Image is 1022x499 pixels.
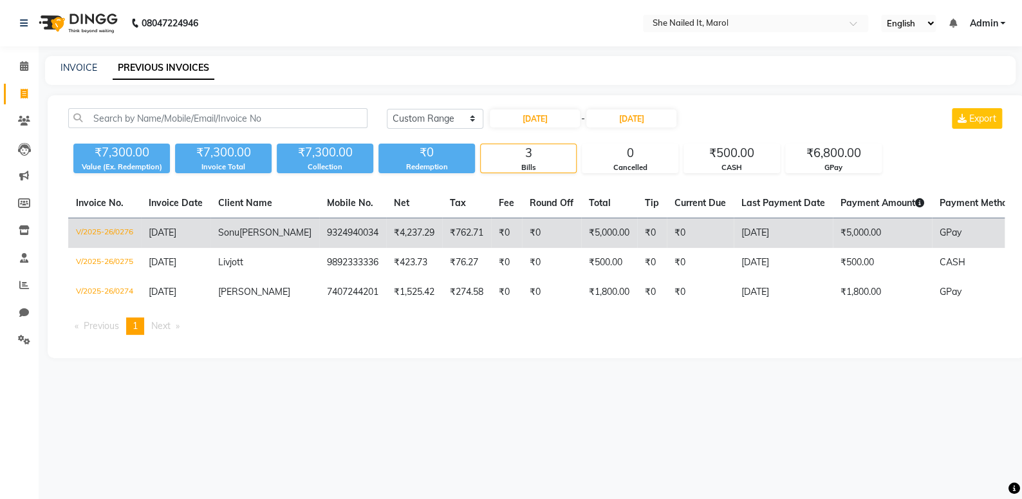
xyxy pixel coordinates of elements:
span: CASH [940,256,965,268]
td: ₹0 [491,218,522,249]
div: ₹7,300.00 [277,144,373,162]
span: [DATE] [149,227,176,238]
div: CASH [684,162,779,173]
span: GPay [940,286,962,297]
div: Bills [481,162,576,173]
span: Previous [84,320,119,332]
td: 9892333336 [319,248,386,278]
td: [DATE] [734,218,833,249]
div: ₹6,800.00 [786,144,881,162]
b: 08047224946 [142,5,198,41]
span: Sonu [218,227,239,238]
div: ₹0 [378,144,475,162]
td: ₹274.58 [442,278,491,307]
span: Admin [969,17,998,30]
td: ₹423.73 [386,248,442,278]
td: ₹0 [491,248,522,278]
div: ₹7,300.00 [73,144,170,162]
td: ₹0 [667,248,734,278]
span: GPay [940,227,962,238]
td: ₹0 [637,218,667,249]
td: V/2025-26/0274 [68,278,141,307]
td: ₹0 [637,248,667,278]
td: [DATE] [734,278,833,307]
input: Search by Name/Mobile/Email/Invoice No [68,108,367,128]
span: Client Name [218,197,272,209]
span: 1 [133,320,138,332]
td: ₹762.71 [442,218,491,249]
a: INVOICE [60,62,97,73]
td: ₹0 [522,278,581,307]
div: 3 [481,144,576,162]
td: V/2025-26/0276 [68,218,141,249]
td: ₹0 [522,248,581,278]
span: Invoice No. [76,197,124,209]
div: Value (Ex. Redemption) [73,162,170,173]
td: ₹5,000.00 [833,218,932,249]
nav: Pagination [68,317,1005,335]
span: Livjott [218,256,243,268]
span: Total [589,197,611,209]
input: End Date [586,109,676,127]
td: ₹0 [491,278,522,307]
td: ₹76.27 [442,248,491,278]
button: Export [952,108,1002,129]
span: Invoice Date [149,197,203,209]
div: Invoice Total [175,162,272,173]
td: ₹0 [667,218,734,249]
span: Round Off [530,197,573,209]
span: Next [151,320,171,332]
span: - [581,112,585,126]
input: Start Date [490,109,580,127]
div: Collection [277,162,373,173]
div: GPay [786,162,881,173]
span: [DATE] [149,256,176,268]
td: [DATE] [734,248,833,278]
span: Payment Amount [841,197,924,209]
td: ₹4,237.29 [386,218,442,249]
div: ₹7,300.00 [175,144,272,162]
td: 7407244201 [319,278,386,307]
td: ₹1,525.42 [386,278,442,307]
span: Export [969,113,996,124]
span: Mobile No. [327,197,373,209]
td: ₹0 [637,278,667,307]
td: ₹0 [667,278,734,307]
span: Tip [645,197,659,209]
td: 9324940034 [319,218,386,249]
td: ₹1,800.00 [833,278,932,307]
td: ₹1,800.00 [581,278,637,307]
span: Current Due [674,197,726,209]
td: ₹0 [522,218,581,249]
span: Net [394,197,409,209]
span: Fee [499,197,514,209]
td: ₹500.00 [581,248,637,278]
td: ₹500.00 [833,248,932,278]
td: V/2025-26/0275 [68,248,141,278]
span: [PERSON_NAME] [239,227,311,238]
td: ₹5,000.00 [581,218,637,249]
a: PREVIOUS INVOICES [113,57,214,80]
span: Tax [450,197,466,209]
img: logo [33,5,121,41]
div: Redemption [378,162,475,173]
div: ₹500.00 [684,144,779,162]
span: [PERSON_NAME] [218,286,290,297]
div: Cancelled [582,162,678,173]
span: [DATE] [149,286,176,297]
span: Last Payment Date [741,197,825,209]
div: 0 [582,144,678,162]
